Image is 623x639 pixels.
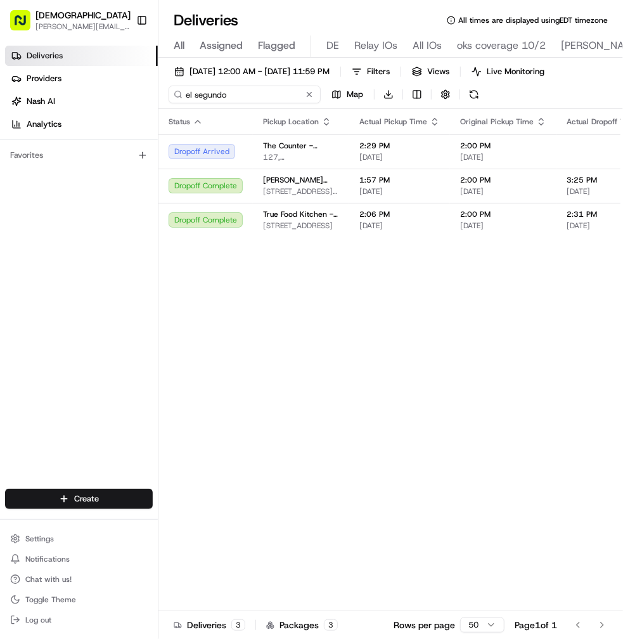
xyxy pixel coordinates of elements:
span: [DATE] [460,152,546,162]
button: Create [5,489,153,509]
span: 2:00 PM [460,175,546,185]
p: Welcome 👋 [13,50,231,70]
span: Relay IOs [354,38,397,53]
span: Analytics [27,119,61,130]
span: [DATE] [460,221,546,231]
span: Create [74,493,99,505]
button: Notifications [5,550,153,568]
span: oks coverage 10/2 [457,38,546,53]
button: Live Monitoring [466,63,550,81]
span: [STREET_ADDRESS][PERSON_NAME] [263,186,339,197]
span: [DATE] [460,186,546,197]
button: Toggle Theme [5,591,153,609]
button: Refresh [465,86,483,103]
span: Live Monitoring [487,66,544,77]
span: [STREET_ADDRESS] [263,221,339,231]
span: [DATE] [359,186,440,197]
div: 3 [324,619,338,631]
span: All times are displayed using EDT timezone [458,15,608,25]
button: [PERSON_NAME][EMAIL_ADDRESS][DOMAIN_NAME] [35,22,131,32]
button: Settings [5,530,153,548]
span: [PERSON_NAME] Pizza [263,175,339,185]
div: 📗 [13,184,23,195]
div: Packages [266,619,338,631]
div: Page 1 of 1 [515,619,557,631]
div: We're available if you need us! [43,133,160,143]
span: Knowledge Base [25,183,97,196]
button: [DEMOGRAPHIC_DATA][PERSON_NAME][EMAIL_ADDRESS][DOMAIN_NAME] [5,5,131,35]
button: Start new chat [215,124,231,139]
span: 2:00 PM [460,209,546,219]
a: 💻API Documentation [102,178,209,201]
div: Deliveries [174,619,245,631]
span: Actual Pickup Time [359,117,427,127]
span: [DATE] [359,221,440,231]
span: Original Pickup Time [460,117,534,127]
span: [DATE] [359,152,440,162]
p: Rows per page [394,619,455,631]
span: Chat with us! [25,574,72,584]
span: [DATE] 12:00 AM - [DATE] 11:59 PM [189,66,330,77]
div: Start new chat [43,120,208,133]
button: [DEMOGRAPHIC_DATA] [35,9,131,22]
span: 1:57 PM [359,175,440,185]
span: Pylon [126,214,153,224]
span: Status [169,117,190,127]
div: Favorites [5,145,153,165]
span: Flagged [258,38,295,53]
a: Powered byPylon [89,214,153,224]
a: Deliveries [5,46,158,66]
img: Nash [13,12,38,37]
input: Clear [33,81,209,94]
span: Assigned [200,38,243,53]
a: Nash AI [5,91,158,112]
span: Toggle Theme [25,595,76,605]
span: API Documentation [120,183,203,196]
span: Views [427,66,449,77]
div: 💻 [107,184,117,195]
button: Views [406,63,455,81]
span: 127, [STREET_ADDRESS] [263,152,339,162]
button: Log out [5,611,153,629]
span: Deliveries [27,50,63,61]
span: Filters [367,66,390,77]
button: Filters [346,63,395,81]
span: 2:29 PM [359,141,440,151]
a: Analytics [5,114,158,134]
span: All IOs [413,38,442,53]
a: Providers [5,68,158,89]
span: DE [326,38,339,53]
img: 1736555255976-a54dd68f-1ca7-489b-9aae-adbdc363a1c4 [13,120,35,143]
span: True Food Kitchen - [GEOGRAPHIC_DATA] [263,209,339,219]
span: The Counter - [GEOGRAPHIC_DATA][PERSON_NAME] [263,141,339,151]
span: Notifications [25,554,70,564]
span: 2:06 PM [359,209,440,219]
button: Chat with us! [5,571,153,588]
span: Pickup Location [263,117,319,127]
span: Settings [25,534,54,544]
span: 2:00 PM [460,141,546,151]
span: Providers [27,73,61,84]
h1: Deliveries [174,10,238,30]
span: Map [347,89,363,100]
span: Log out [25,615,51,625]
button: Map [326,86,369,103]
button: [DATE] 12:00 AM - [DATE] 11:59 PM [169,63,335,81]
span: Nash AI [27,96,55,107]
input: Type to search [169,86,321,103]
a: 📗Knowledge Base [8,178,102,201]
span: All [174,38,184,53]
div: 3 [231,619,245,631]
